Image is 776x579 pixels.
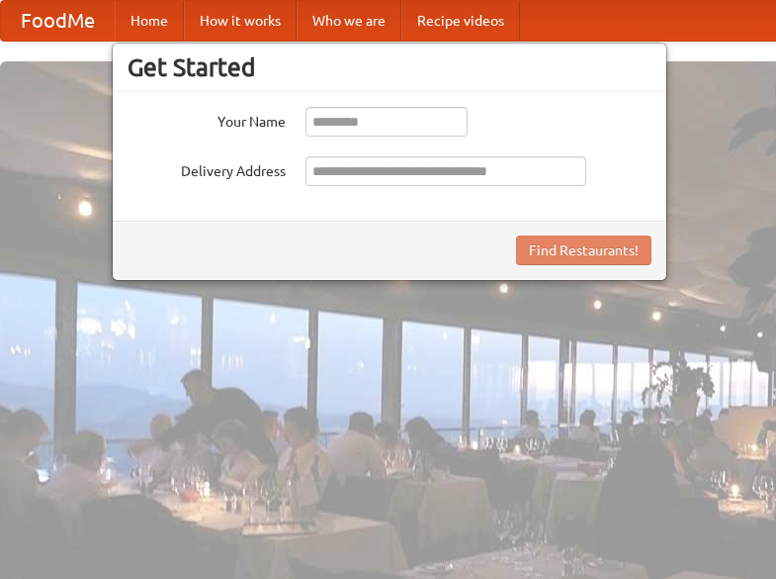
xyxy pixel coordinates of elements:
[516,236,651,265] button: Find Restaurants!
[128,107,286,132] label: Your Name
[128,156,286,181] label: Delivery Address
[115,1,184,41] a: Home
[401,1,520,41] a: Recipe videos
[184,1,297,41] a: How it works
[128,52,651,82] h3: Get Started
[297,1,401,41] a: Who we are
[1,1,115,41] a: FoodMe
